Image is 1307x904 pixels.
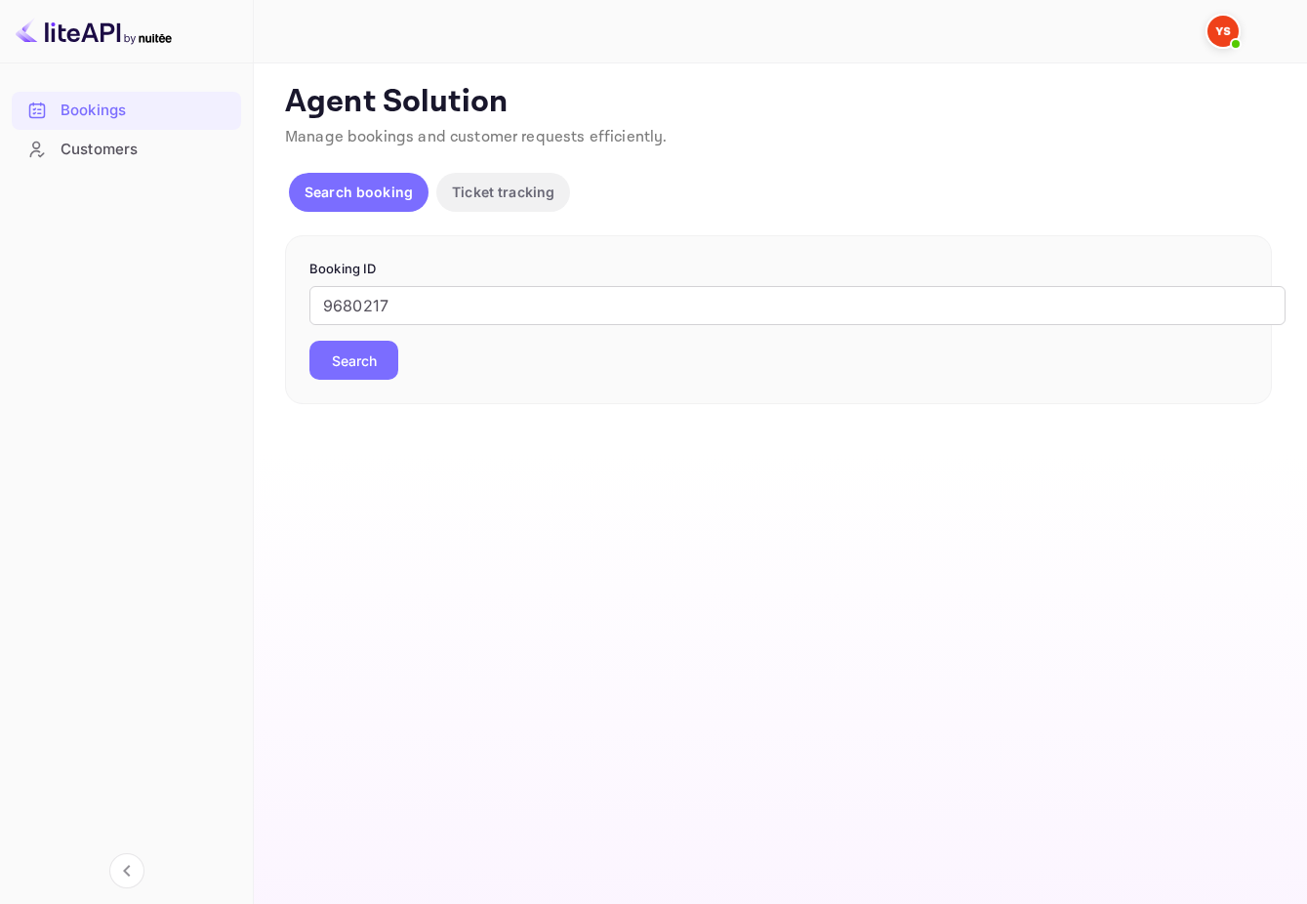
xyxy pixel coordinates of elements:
button: Collapse navigation [109,853,144,888]
a: Customers [12,131,241,167]
div: Bookings [12,92,241,130]
img: Yandex Support [1207,16,1239,47]
p: Search booking [305,182,413,202]
p: Ticket tracking [452,182,554,202]
p: Booking ID [309,260,1247,279]
input: Enter Booking ID (e.g., 63782194) [309,286,1286,325]
div: Customers [61,139,231,161]
a: Bookings [12,92,241,128]
span: Manage bookings and customer requests efficiently. [285,127,668,147]
div: Customers [12,131,241,169]
div: Bookings [61,100,231,122]
p: Agent Solution [285,83,1272,122]
button: Search [309,341,398,380]
img: LiteAPI logo [16,16,172,47]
